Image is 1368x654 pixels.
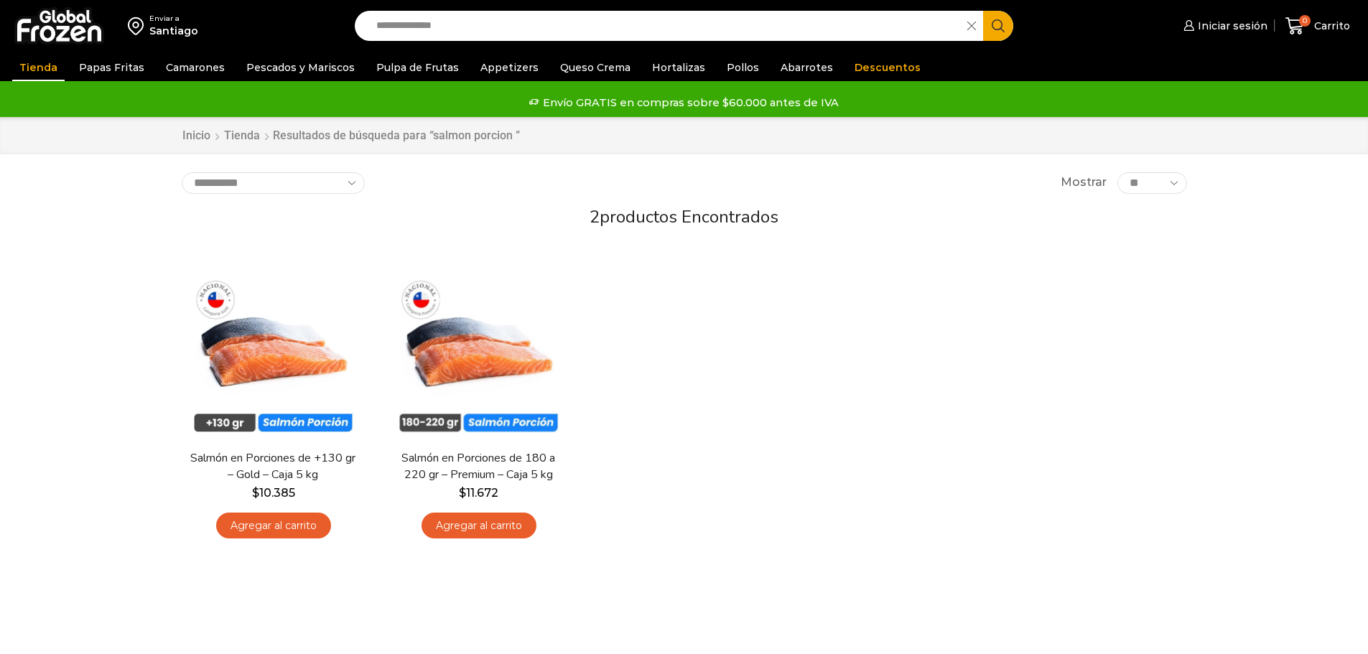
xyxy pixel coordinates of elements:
[1311,19,1350,33] span: Carrito
[72,54,152,81] a: Papas Fritas
[159,54,232,81] a: Camarones
[12,54,65,81] a: Tienda
[1180,11,1267,40] a: Iniciar sesión
[182,128,520,144] nav: Breadcrumb
[847,54,928,81] a: Descuentos
[369,54,466,81] a: Pulpa de Frutas
[1299,15,1311,27] span: 0
[590,205,600,228] span: 2
[459,486,466,500] span: $
[149,14,198,24] div: Enviar a
[252,486,295,500] bdi: 10.385
[983,11,1013,41] button: Search button
[720,54,766,81] a: Pollos
[239,54,362,81] a: Pescados y Mariscos
[216,513,331,539] a: Agregar al carrito: “Salmón en Porciones de +130 gr - Gold - Caja 5 kg”
[553,54,638,81] a: Queso Crema
[273,129,520,142] h1: Resultados de búsqueda para “salmon porcion ”
[1282,9,1354,43] a: 0 Carrito
[182,172,365,194] select: Pedido de la tienda
[223,128,261,144] a: Tienda
[128,14,149,38] img: address-field-icon.svg
[190,450,355,483] a: Salmón en Porciones de +130 gr – Gold – Caja 5 kg
[422,513,536,539] a: Agregar al carrito: “Salmón en Porciones de 180 a 220 gr - Premium - Caja 5 kg”
[149,24,198,38] div: Santiago
[182,128,211,144] a: Inicio
[459,486,498,500] bdi: 11.672
[396,450,561,483] a: Salmón en Porciones de 180 a 220 gr – Premium – Caja 5 kg
[645,54,712,81] a: Hortalizas
[1061,174,1107,191] span: Mostrar
[773,54,840,81] a: Abarrotes
[600,205,778,228] span: productos encontrados
[473,54,546,81] a: Appetizers
[1194,19,1267,33] span: Iniciar sesión
[252,486,259,500] span: $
